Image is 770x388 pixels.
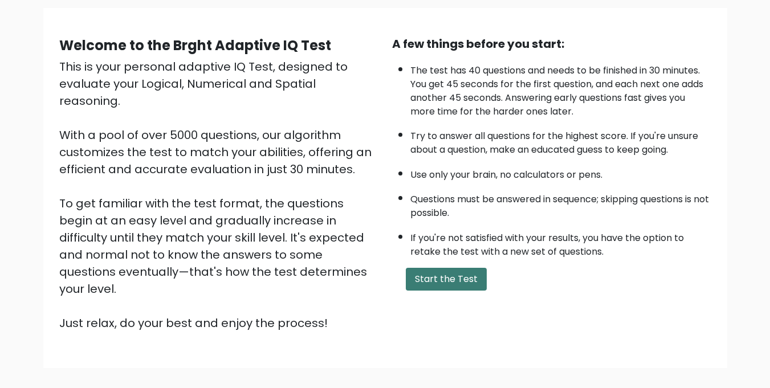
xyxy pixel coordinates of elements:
b: Welcome to the Brght Adaptive IQ Test [59,36,331,55]
li: If you're not satisfied with your results, you have the option to retake the test with a new set ... [410,226,711,259]
div: A few things before you start: [392,35,711,52]
li: Questions must be answered in sequence; skipping questions is not possible. [410,187,711,220]
div: This is your personal adaptive IQ Test, designed to evaluate your Logical, Numerical and Spatial ... [59,58,378,332]
li: The test has 40 questions and needs to be finished in 30 minutes. You get 45 seconds for the firs... [410,58,711,119]
li: Use only your brain, no calculators or pens. [410,162,711,182]
li: Try to answer all questions for the highest score. If you're unsure about a question, make an edu... [410,124,711,157]
button: Start the Test [406,268,487,291]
